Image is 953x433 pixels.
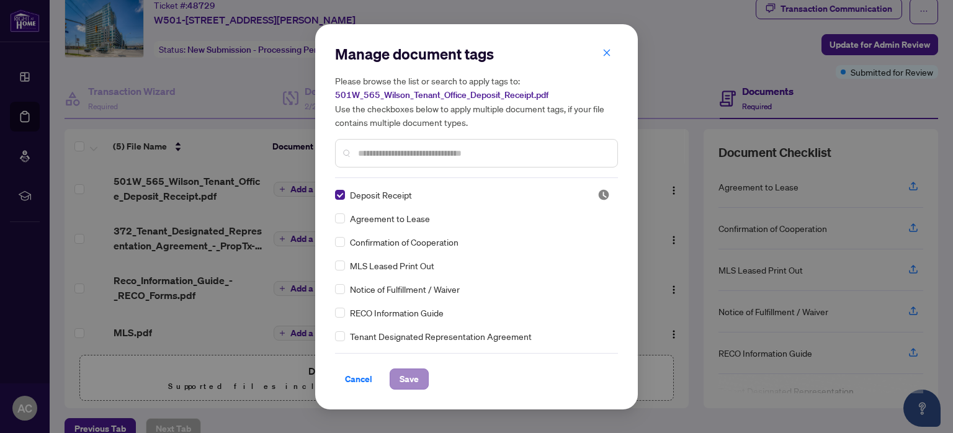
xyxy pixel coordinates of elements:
[602,48,611,57] span: close
[335,74,618,129] h5: Please browse the list or search to apply tags to: Use the checkboxes below to apply multiple doc...
[335,368,382,390] button: Cancel
[345,369,372,389] span: Cancel
[350,235,459,249] span: Confirmation of Cooperation
[335,89,548,100] span: 501W_565_Wilson_Tenant_Office_Deposit_Receipt.pdf
[350,329,532,343] span: Tenant Designated Representation Agreement
[400,369,419,389] span: Save
[390,368,429,390] button: Save
[350,259,434,272] span: MLS Leased Print Out
[350,282,460,296] span: Notice of Fulfillment / Waiver
[597,189,610,201] span: Pending Review
[350,212,430,225] span: Agreement to Lease
[335,44,618,64] h2: Manage document tags
[597,189,610,201] img: status
[350,306,444,319] span: RECO Information Guide
[350,188,412,202] span: Deposit Receipt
